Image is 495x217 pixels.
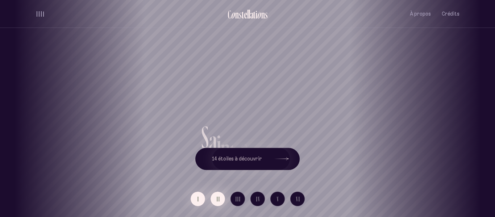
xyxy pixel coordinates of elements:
span: À propos [410,11,431,17]
div: i [255,8,257,20]
button: 14 étoiles à découvrir [195,148,300,170]
span: III [236,196,241,202]
span: VI [296,196,300,202]
button: VI [290,192,305,206]
span: I [197,196,199,202]
div: o [257,8,261,20]
div: a [250,8,253,20]
span: IV [256,196,261,202]
button: Crédits [442,5,459,22]
span: 14 étoiles à découvrir [212,156,262,162]
button: I [191,192,205,206]
span: Crédits [442,11,459,17]
button: V [270,192,285,206]
span: V [277,196,279,202]
button: II [211,192,225,206]
button: À propos [410,5,431,22]
div: o [231,8,235,20]
div: s [239,8,242,20]
div: l [249,8,250,20]
div: l [247,8,249,20]
div: s [265,8,268,20]
button: volume audio [36,10,45,18]
div: e [244,8,247,20]
div: n [235,8,239,20]
div: t [253,8,255,20]
div: t [242,8,244,20]
div: C [228,8,231,20]
button: IV [250,192,265,206]
div: n [261,8,265,20]
span: II [217,196,220,202]
button: III [230,192,245,206]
